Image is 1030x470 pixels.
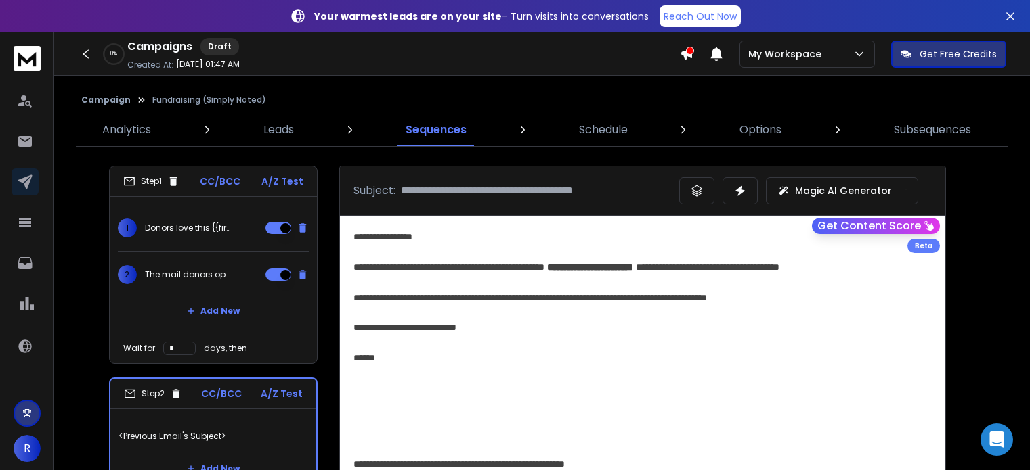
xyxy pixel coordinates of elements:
[201,387,242,400] p: CC/BCC
[123,343,155,354] p: Wait for
[261,387,303,400] p: A/Z Test
[314,9,649,23] p: – Turn visits into conversations
[664,9,737,23] p: Reach Out Now
[81,95,131,105] button: Campaign
[406,122,467,138] p: Sequences
[118,218,137,237] span: 1
[102,122,151,138] p: Analytics
[14,435,41,462] button: R
[748,47,827,61] p: My Workspace
[766,177,918,204] button: Magic AI Generator
[731,114,790,146] a: Options
[145,222,232,233] p: Donors love this {{firstName}}
[118,265,137,284] span: 2
[255,114,302,146] a: Leads
[94,114,159,146] a: Analytics
[571,114,636,146] a: Schedule
[398,114,475,146] a: Sequences
[894,122,971,138] p: Subsequences
[579,122,628,138] p: Schedule
[152,95,266,105] p: Fundraising (Simply Noted)
[200,38,239,55] div: Draft
[124,387,182,400] div: Step 2
[891,41,1006,68] button: Get Free Credits
[920,47,997,61] p: Get Free Credits
[314,9,502,23] strong: Your warmest leads are on your site
[123,175,179,187] div: Step 1
[739,122,781,138] p: Options
[204,343,247,354] p: days, then
[886,114,979,146] a: Subsequences
[981,423,1013,456] div: Open Intercom Messenger
[127,39,192,55] h1: Campaigns
[14,46,41,71] img: logo
[261,174,303,188] p: A/Z Test
[110,50,117,58] p: 0 %
[660,5,741,27] a: Reach Out Now
[145,269,232,280] p: The mail donors open
[109,166,318,364] li: Step1CC/BCCA/Z Test1Donors love this {{firstName}}2The mail donors openAdd NewWait fordays, then
[353,183,395,199] p: Subject:
[812,218,940,234] button: Get Content Score
[119,417,308,455] p: <Previous Email's Subject>
[176,298,251,325] button: Add New
[263,122,294,138] p: Leads
[907,239,940,253] div: Beta
[176,59,240,70] p: [DATE] 01:47 AM
[127,60,173,70] p: Created At:
[200,174,240,188] p: CC/BCC
[795,184,892,197] p: Magic AI Generator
